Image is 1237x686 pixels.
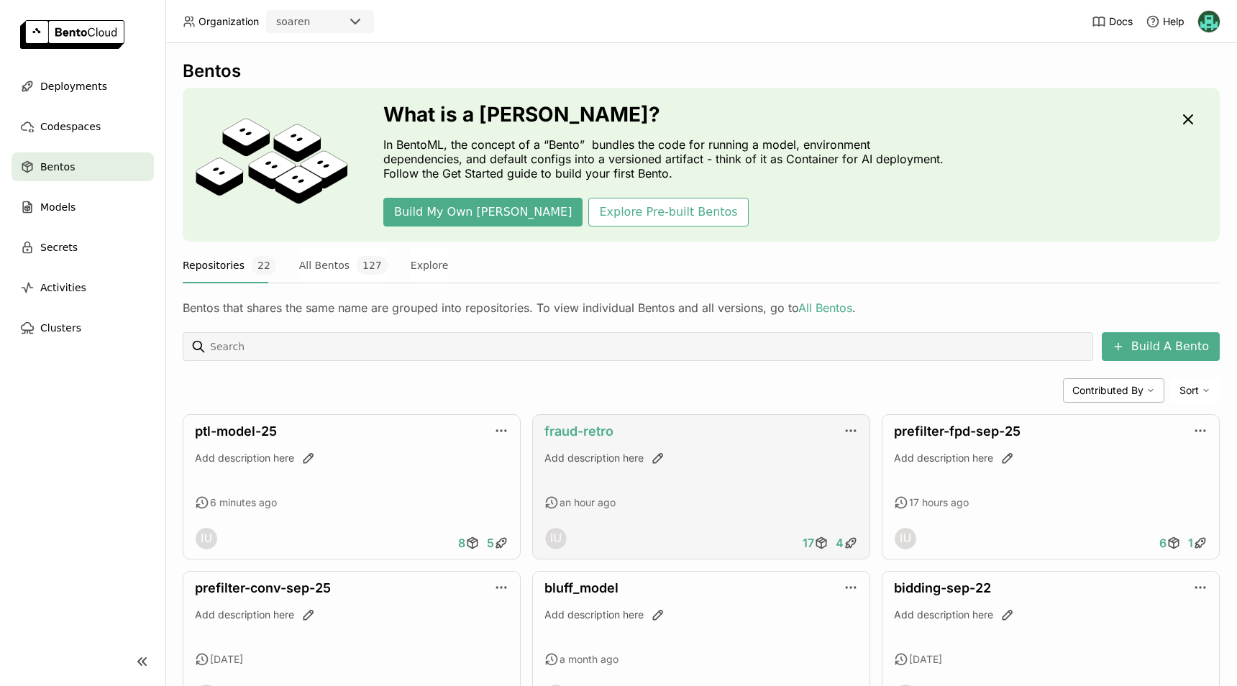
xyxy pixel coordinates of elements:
[1159,536,1167,550] span: 6
[411,247,449,283] button: Explore
[544,580,618,595] a: bluff_model
[1179,384,1199,397] span: Sort
[894,580,991,595] a: bidding-sep-22
[40,158,75,175] span: Bentos
[276,14,310,29] div: soaren
[544,608,858,622] div: Add description here
[40,239,78,256] span: Secrets
[12,152,154,181] a: Bentos
[798,301,852,315] a: All Bentos
[544,527,567,550] div: Internal User
[12,72,154,101] a: Deployments
[1102,332,1220,361] button: Build A Bento
[198,15,259,28] span: Organization
[803,536,814,550] span: 17
[40,319,81,337] span: Clusters
[311,15,313,29] input: Selected soaren.
[487,536,494,550] span: 5
[252,256,276,275] span: 22
[894,451,1208,465] div: Add description here
[1163,15,1184,28] span: Help
[12,112,154,141] a: Codespaces
[1109,15,1133,28] span: Docs
[894,608,1208,622] div: Add description here
[544,451,858,465] div: Add description here
[195,580,331,595] a: prefilter-conv-sep-25
[588,198,748,227] button: Explore Pre-built Bentos
[194,117,349,212] img: cover onboarding
[560,653,618,666] span: a month ago
[1170,378,1220,403] div: Sort
[383,103,951,126] h3: What is a [PERSON_NAME]?
[12,233,154,262] a: Secrets
[895,528,916,549] div: IU
[560,496,616,509] span: an hour ago
[195,608,508,622] div: Add description here
[195,451,508,465] div: Add description here
[799,529,832,557] a: 17
[1063,378,1164,403] div: Contributed By
[894,424,1021,439] a: prefilter-fpd-sep-25
[183,60,1220,82] div: Bentos
[894,527,917,550] div: Internal User
[40,198,76,216] span: Models
[1188,536,1193,550] span: 1
[1156,529,1184,557] a: 6
[210,653,243,666] span: [DATE]
[12,193,154,221] a: Models
[357,256,388,275] span: 127
[455,529,483,557] a: 8
[196,528,217,549] div: IU
[458,536,465,550] span: 8
[12,273,154,302] a: Activities
[195,527,218,550] div: Internal User
[20,20,124,49] img: logo
[1092,14,1133,29] a: Docs
[483,529,512,557] a: 5
[544,424,613,439] a: fraud-retro
[383,198,583,227] button: Build My Own [PERSON_NAME]
[909,653,942,666] span: [DATE]
[183,301,1220,315] div: Bentos that shares the same name are grouped into repositories. To view individual Bentos and all...
[1198,11,1220,32] img: Nhan Le
[40,78,107,95] span: Deployments
[1146,14,1184,29] div: Help
[1072,384,1144,397] span: Contributed By
[183,247,276,283] button: Repositories
[545,528,567,549] div: IU
[195,424,277,439] a: ptl-model-25
[836,536,844,550] span: 4
[12,314,154,342] a: Clusters
[299,247,388,283] button: All Bentos
[383,137,951,180] p: In BentoML, the concept of a “Bento” bundles the code for running a model, environment dependenci...
[909,496,969,509] span: 17 hours ago
[40,118,101,135] span: Codespaces
[40,279,86,296] span: Activities
[209,335,1087,358] input: Search
[1184,529,1211,557] a: 1
[210,496,277,509] span: 6 minutes ago
[832,529,862,557] a: 4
